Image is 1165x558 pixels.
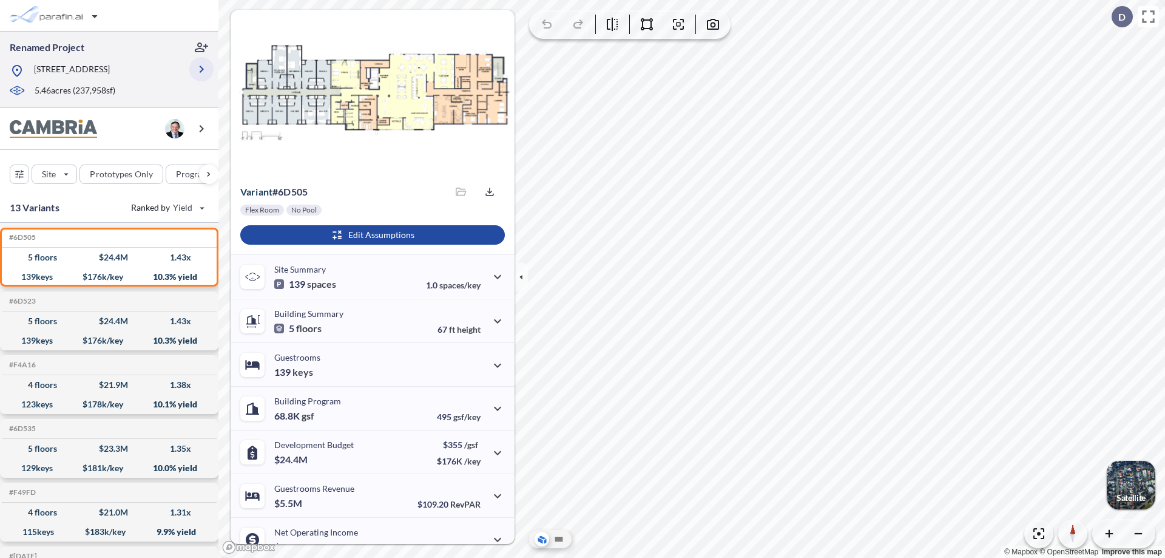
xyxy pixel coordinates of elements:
button: Ranked by Yield [121,198,212,217]
p: Building Summary [274,308,343,319]
span: height [457,324,481,335]
span: Yield [173,202,193,214]
span: margin [454,543,481,553]
img: BrandImage [10,120,97,138]
a: Mapbox homepage [222,540,275,554]
p: Edit Assumptions [348,229,414,241]
span: ft [449,324,455,335]
p: 139 [274,278,336,290]
p: Renamed Project [10,41,84,54]
span: floors [296,322,322,335]
p: D [1118,12,1126,22]
p: Guestrooms Revenue [274,483,354,494]
p: [STREET_ADDRESS] [34,63,110,78]
span: RevPAR [450,499,481,509]
p: 495 [437,412,481,422]
p: 5.46 acres ( 237,958 sf) [35,84,115,98]
p: 67 [437,324,481,335]
p: No Pool [291,205,317,215]
p: Program [176,168,210,180]
p: Development Budget [274,440,354,450]
span: /gsf [464,440,478,450]
h5: Click to copy the code [7,488,36,497]
a: Improve this map [1102,548,1162,556]
p: $176K [437,456,481,466]
p: 13 Variants [10,200,59,215]
a: Mapbox [1004,548,1038,556]
button: Prototypes Only [79,165,163,184]
p: Building Program [274,396,341,406]
p: 68.8K [274,410,314,422]
span: Variant [240,186,272,197]
span: spaces [307,278,336,290]
p: 45.0% [429,543,481,553]
p: $2.5M [274,541,304,553]
h5: Click to copy the code [7,297,36,305]
h5: Click to copy the code [7,424,36,433]
h5: Click to copy the code [7,233,36,242]
p: $109.20 [417,499,481,509]
p: Net Operating Income [274,527,358,537]
p: Satellite [1116,493,1146,503]
img: Switcher Image [1107,461,1155,509]
button: Aerial View [535,532,549,546]
span: keys [292,366,313,378]
h5: Click to copy the code [7,361,36,369]
p: 139 [274,366,313,378]
span: gsf/key [453,412,481,422]
button: Switcher ImageSatellite [1107,461,1155,509]
button: Site Plan [552,532,566,546]
p: 1.0 [426,280,481,290]
p: 5 [274,322,322,335]
p: $355 [437,440,481,450]
p: Flex Room [245,205,279,215]
a: OpenStreetMap [1039,548,1098,556]
span: /key [464,456,481,466]
p: Site Summary [274,264,326,274]
span: spaces/key [439,280,481,290]
p: $24.4M [274,454,309,466]
p: Site [42,168,56,180]
button: Site [32,165,77,184]
p: Guestrooms [274,352,320,362]
img: user logo [165,119,184,138]
button: Program [166,165,231,184]
span: gsf [302,410,314,422]
p: # 6d505 [240,186,308,198]
p: Prototypes Only [90,168,153,180]
button: Edit Assumptions [240,225,505,245]
p: $5.5M [274,497,304,509]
